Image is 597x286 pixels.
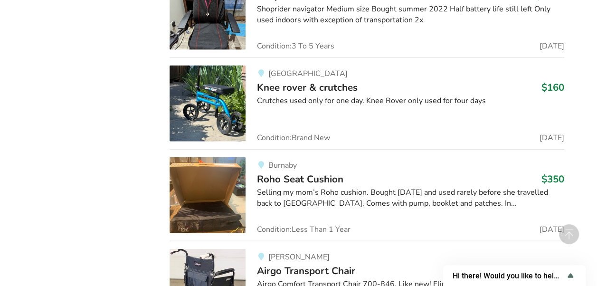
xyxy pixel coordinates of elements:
[540,134,564,142] span: [DATE]
[257,187,564,209] div: Selling my mom’s Roho cushion. Bought [DATE] and used rarely before she travelled back to [GEOGRA...
[257,172,343,186] span: Roho Seat Cushion
[257,81,358,94] span: Knee rover & crutches
[257,226,351,233] span: Condition: Less Than 1 Year
[257,134,330,142] span: Condition: Brand New
[170,149,564,241] a: mobility-roho seat cushion BurnabyRoho Seat Cushion$350Selling my mom’s Roho cushion. Bought [DAT...
[541,265,564,277] h3: $195
[257,264,355,277] span: Airgo Transport Chair
[257,95,564,106] div: Crutches used only for one day. Knee Rover only used for four days
[268,252,329,262] span: [PERSON_NAME]
[268,68,347,79] span: [GEOGRAPHIC_DATA]
[257,42,334,50] span: Condition: 3 To 5 Years
[541,173,564,185] h3: $350
[170,57,564,149] a: mobility-knee rover & crutches [GEOGRAPHIC_DATA]Knee rover & crutches$160Crutches used only for o...
[453,270,576,281] button: Show survey - Hi there! Would you like to help us improve AssistList?
[257,4,564,26] div: Shoprider navigator Medium size Bought summer 2022 Half battery life still left Only used indoors...
[170,66,246,142] img: mobility-knee rover & crutches
[268,160,296,171] span: Burnaby
[453,271,565,280] span: Hi there! Would you like to help us improve AssistList?
[541,81,564,94] h3: $160
[540,226,564,233] span: [DATE]
[540,42,564,50] span: [DATE]
[170,157,246,233] img: mobility-roho seat cushion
